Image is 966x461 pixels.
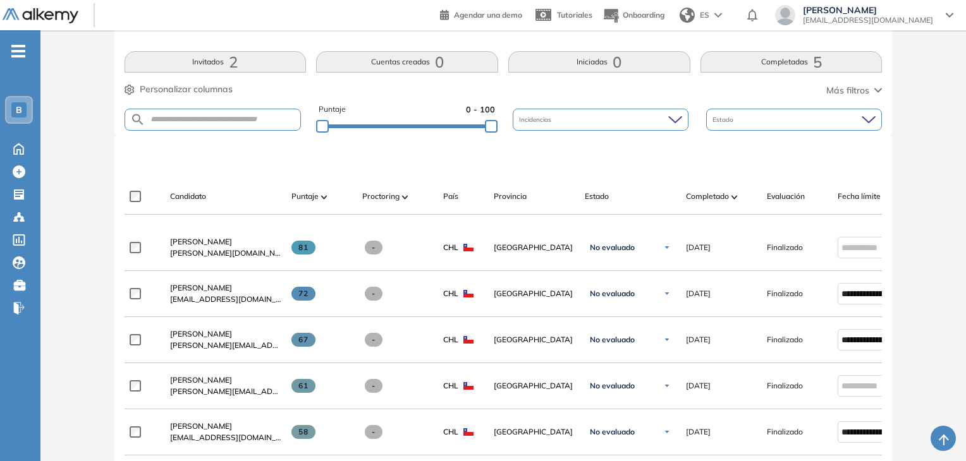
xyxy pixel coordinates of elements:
[803,5,933,15] span: [PERSON_NAME]
[686,426,711,438] span: [DATE]
[170,236,281,248] a: [PERSON_NAME]
[494,380,575,392] span: [GEOGRAPHIC_DATA]
[519,115,554,124] span: Incidencias
[443,191,458,202] span: País
[170,421,281,432] a: [PERSON_NAME]
[170,191,206,202] span: Candidato
[623,10,664,20] span: Onboarding
[443,242,458,253] span: CHL
[663,336,671,344] img: Ícono de flecha
[170,282,281,294] a: [PERSON_NAME]
[767,191,805,202] span: Evaluación
[402,195,408,199] img: [missing "en.ARROW_ALT" translation]
[826,84,882,97] button: Más filtros
[365,425,383,439] span: -
[557,10,592,20] span: Tutoriales
[365,241,383,254] span: -
[291,287,316,301] span: 72
[590,289,635,299] span: No evaluado
[291,425,316,439] span: 58
[663,290,671,297] img: Ícono de flecha
[463,336,474,344] img: CHL
[585,191,609,202] span: Estado
[680,8,695,23] img: world
[140,83,233,96] span: Personalizar columnas
[170,294,281,305] span: [EMAIL_ADDRESS][DOMAIN_NAME]
[494,426,575,438] span: [GEOGRAPHIC_DATA]
[686,191,729,202] span: Completado
[686,288,711,299] span: [DATE]
[170,432,281,443] span: [EMAIL_ADDRESS][DOMAIN_NAME]
[291,379,316,393] span: 61
[706,109,882,131] div: Estado
[508,51,690,73] button: Iniciadas0
[170,328,281,340] a: [PERSON_NAME]
[463,382,474,390] img: CHL
[466,104,495,116] span: 0 - 100
[767,288,803,299] span: Finalizado
[463,244,474,251] img: CHL
[3,8,78,24] img: Logo
[170,374,281,386] a: [PERSON_NAME]
[170,237,232,246] span: [PERSON_NAME]
[739,315,966,461] div: Widget de chat
[443,288,458,299] span: CHL
[686,242,711,253] span: [DATE]
[16,105,22,115] span: B
[443,334,458,345] span: CHL
[170,283,232,292] span: [PERSON_NAME]
[291,191,319,202] span: Puntaje
[700,9,709,21] span: ES
[590,381,635,391] span: No evaluado
[602,2,664,29] button: Onboarding
[443,380,458,392] span: CHL
[440,6,522,21] a: Agendar una demo
[513,109,688,131] div: Incidencias
[590,242,635,253] span: No evaluado
[362,191,400,202] span: Proctoring
[365,287,383,301] span: -
[321,195,327,199] img: [missing "en.ARROW_ALT" translation]
[494,334,575,345] span: [GEOGRAPHIC_DATA]
[663,382,671,390] img: Ícono de flecha
[443,426,458,438] span: CHL
[494,191,527,202] span: Provincia
[170,386,281,397] span: [PERSON_NAME][EMAIL_ADDRESS][PERSON_NAME][DOMAIN_NAME]
[170,248,281,259] span: [PERSON_NAME][DOMAIN_NAME][EMAIL_ADDRESS][DOMAIN_NAME]
[590,335,635,345] span: No evaluado
[316,51,498,73] button: Cuentas creadas0
[686,380,711,392] span: [DATE]
[767,242,803,253] span: Finalizado
[291,333,316,347] span: 67
[463,290,474,297] img: CHL
[494,242,575,253] span: [GEOGRAPHIC_DATA]
[365,333,383,347] span: -
[590,427,635,437] span: No evaluado
[700,51,883,73] button: Completadas5
[663,428,671,436] img: Ícono de flecha
[170,375,232,385] span: [PERSON_NAME]
[714,13,722,18] img: arrow
[739,315,966,461] iframe: Chat Widget
[170,340,281,351] span: [PERSON_NAME][EMAIL_ADDRESS][PERSON_NAME][DOMAIN_NAME]
[463,428,474,436] img: CHL
[125,51,307,73] button: Invitados2
[319,104,346,116] span: Puntaje
[803,15,933,25] span: [EMAIL_ADDRESS][DOMAIN_NAME]
[712,115,736,124] span: Estado
[663,244,671,251] img: Ícono de flecha
[826,84,869,97] span: Más filtros
[365,379,383,393] span: -
[291,241,316,254] span: 81
[686,334,711,345] span: [DATE]
[170,329,232,338] span: [PERSON_NAME]
[454,10,522,20] span: Agendar una demo
[125,83,233,96] button: Personalizar columnas
[838,191,881,202] span: Fecha límite
[130,112,145,128] img: SEARCH_ALT
[731,195,738,199] img: [missing "en.ARROW_ALT" translation]
[170,421,232,431] span: [PERSON_NAME]
[494,288,575,299] span: [GEOGRAPHIC_DATA]
[11,50,25,52] i: -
